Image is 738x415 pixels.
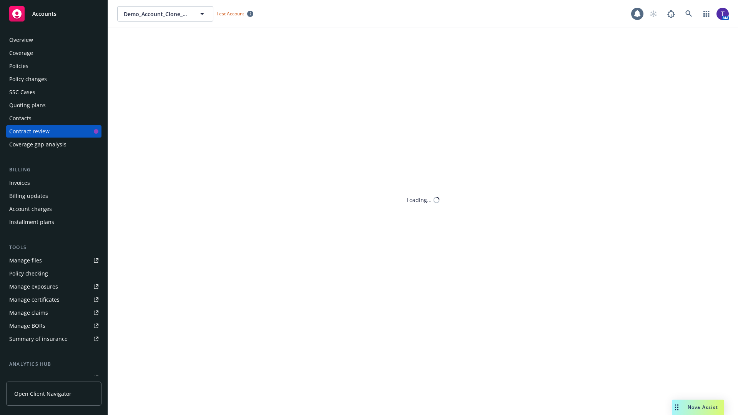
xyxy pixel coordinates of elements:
[213,10,256,18] span: Test Account
[6,190,101,202] a: Billing updates
[9,125,50,138] div: Contract review
[716,8,729,20] img: photo
[9,190,48,202] div: Billing updates
[9,294,60,306] div: Manage certificates
[9,320,45,332] div: Manage BORs
[6,138,101,151] a: Coverage gap analysis
[9,267,48,280] div: Policy checking
[6,294,101,306] a: Manage certificates
[14,390,71,398] span: Open Client Navigator
[646,6,661,22] a: Start snowing
[9,60,28,72] div: Policies
[6,3,101,25] a: Accounts
[9,333,68,345] div: Summary of insurance
[6,203,101,215] a: Account charges
[6,371,101,383] a: Loss summary generator
[9,281,58,293] div: Manage exposures
[6,177,101,189] a: Invoices
[9,47,33,59] div: Coverage
[9,203,52,215] div: Account charges
[6,254,101,267] a: Manage files
[6,86,101,98] a: SSC Cases
[6,125,101,138] a: Contract review
[672,400,724,415] button: Nova Assist
[688,404,718,410] span: Nova Assist
[681,6,696,22] a: Search
[6,307,101,319] a: Manage claims
[9,138,66,151] div: Coverage gap analysis
[672,400,681,415] div: Drag to move
[6,360,101,368] div: Analytics hub
[9,177,30,189] div: Invoices
[6,267,101,280] a: Policy checking
[6,73,101,85] a: Policy changes
[6,244,101,251] div: Tools
[6,99,101,111] a: Quoting plans
[9,99,46,111] div: Quoting plans
[6,216,101,228] a: Installment plans
[9,307,48,319] div: Manage claims
[6,166,101,174] div: Billing
[9,112,32,124] div: Contacts
[9,371,73,383] div: Loss summary generator
[117,6,213,22] button: Demo_Account_Clone_QA_CR_Tests_Demo
[6,320,101,332] a: Manage BORs
[699,6,714,22] a: Switch app
[6,112,101,124] a: Contacts
[216,10,244,17] span: Test Account
[6,333,101,345] a: Summary of insurance
[663,6,679,22] a: Report a Bug
[9,34,33,46] div: Overview
[124,10,190,18] span: Demo_Account_Clone_QA_CR_Tests_Demo
[6,47,101,59] a: Coverage
[407,196,432,204] div: Loading...
[9,216,54,228] div: Installment plans
[32,11,57,17] span: Accounts
[9,254,42,267] div: Manage files
[6,34,101,46] a: Overview
[9,86,35,98] div: SSC Cases
[6,281,101,293] a: Manage exposures
[9,73,47,85] div: Policy changes
[6,60,101,72] a: Policies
